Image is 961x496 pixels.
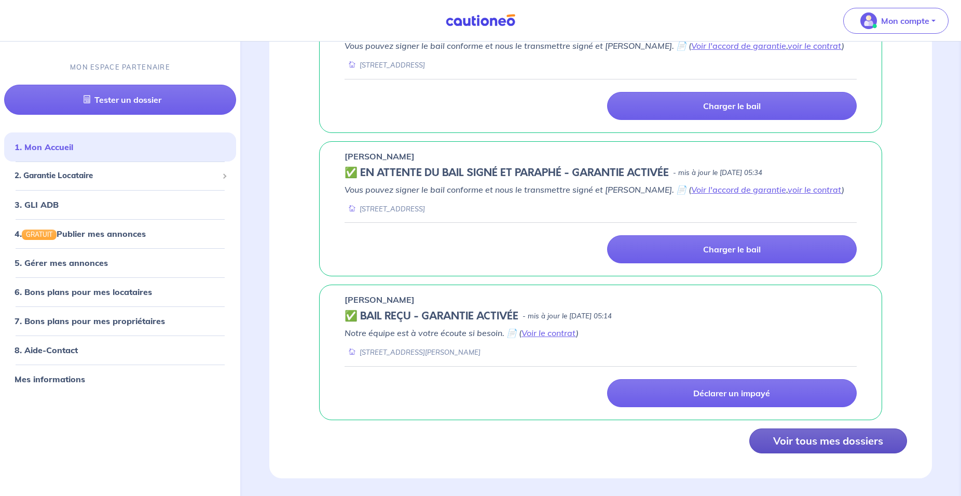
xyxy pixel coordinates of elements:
[693,388,770,398] p: Déclarer un impayé
[15,286,152,297] a: 6. Bons plans pour mes locataires
[4,194,236,215] div: 3. GLI ADB
[881,15,929,27] p: Mon compte
[15,373,85,384] a: Mes informations
[607,235,857,263] a: Charger le bail
[345,184,844,195] em: Vous pouvez signer le bail conforme et nous le transmettre signé et [PERSON_NAME]. 📄 ( , )
[15,257,108,267] a: 5. Gérer mes annonces
[843,8,949,34] button: illu_account_valid_menu.svgMon compte
[4,85,236,115] a: Tester un dossier
[788,184,842,195] a: voir le contrat
[607,379,857,407] a: Déclarer un impayé
[345,204,425,214] div: [STREET_ADDRESS]
[4,252,236,273] div: 5. Gérer mes annonces
[860,12,877,29] img: illu_account_valid_menu.svg
[345,293,415,306] p: [PERSON_NAME]
[345,328,579,338] em: Notre équipe est à votre écoute si besoin. 📄 ( )
[15,228,146,238] a: 4.GRATUITPublier mes annonces
[4,368,236,389] div: Mes informations
[345,60,425,70] div: [STREET_ADDRESS]
[607,92,857,120] a: Charger le bail
[345,347,480,357] div: [STREET_ADDRESS][PERSON_NAME]
[15,199,59,209] a: 3. GLI ADB
[673,168,762,178] p: - mis à jour le [DATE] 05:34
[345,310,518,323] h5: ✅ BAIL REÇU - GARANTIE ACTIVÉE
[4,137,236,157] div: 1. Mon Accueil
[521,328,576,338] a: Voir le contrat
[15,315,165,326] a: 7. Bons plans pour mes propriétaires
[4,310,236,331] div: 7. Bons plans pour mes propriétaires
[442,14,519,27] img: Cautioneo
[15,142,73,152] a: 1. Mon Accueil
[345,310,857,323] div: state: CONTRACT-VALIDATED, Context: IN-MANAGEMENT,IS-GL-CAUTION
[345,41,844,51] em: Vous pouvez signer le bail conforme et nous le transmettre signé et [PERSON_NAME]. 📄 ( , )
[15,344,78,355] a: 8. Aide-Contact
[4,339,236,360] div: 8. Aide-Contact
[691,41,786,51] a: Voir l'accord de garantie
[703,244,761,254] p: Charger le bail
[345,150,415,163] p: [PERSON_NAME]
[15,170,218,182] span: 2. Garantie Locataire
[345,167,857,179] div: state: CONTRACT-SIGNED, Context: FINISHED,IS-GL-CAUTION
[4,281,236,302] div: 6. Bons plans pour mes locataires
[749,428,907,453] button: Voir tous mes dossiers
[788,41,842,51] a: voir le contrat
[4,223,236,244] div: 4.GRATUITPublier mes annonces
[523,311,612,321] p: - mis à jour le [DATE] 05:14
[4,166,236,186] div: 2. Garantie Locataire
[70,62,170,72] p: MON ESPACE PARTENAIRE
[691,184,786,195] a: Voir l'accord de garantie
[345,167,669,179] h5: ✅️️️ EN ATTENTE DU BAIL SIGNÉ ET PARAPHÉ - GARANTIE ACTIVÉE
[703,101,761,111] p: Charger le bail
